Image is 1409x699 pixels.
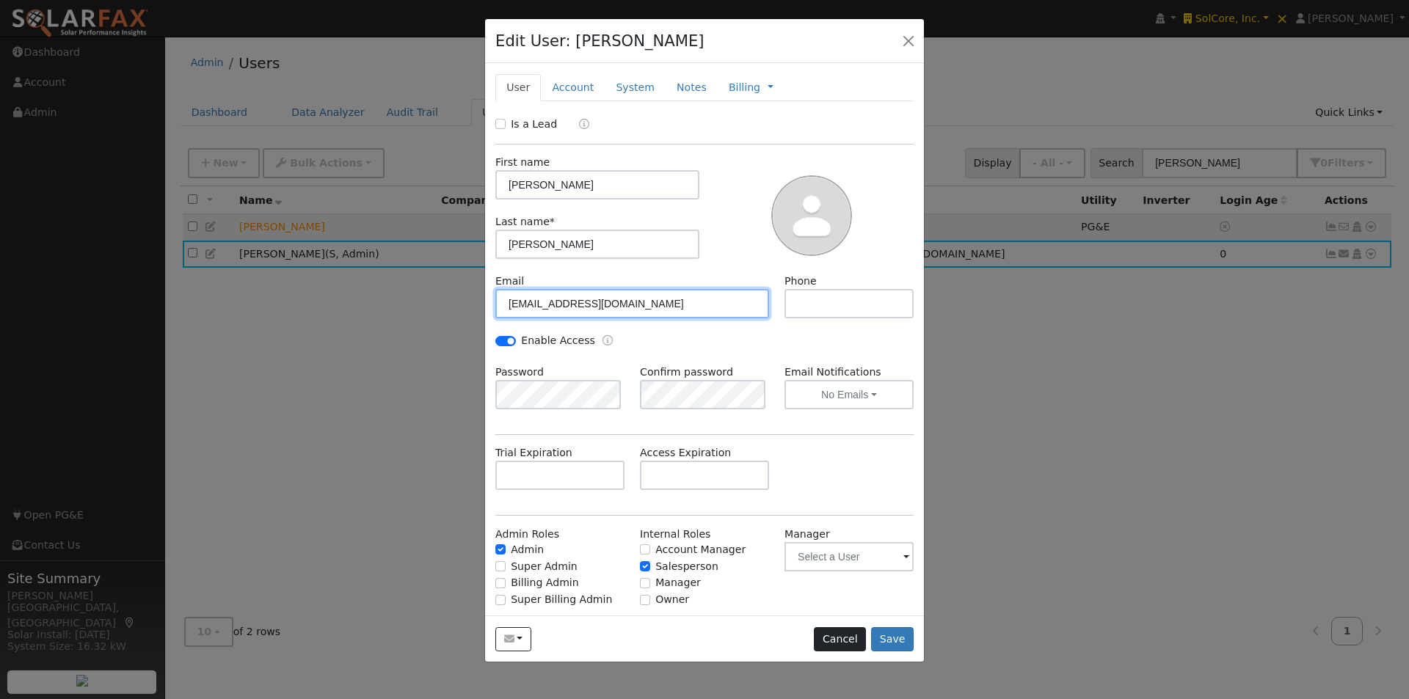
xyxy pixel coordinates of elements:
input: Manager [640,578,650,588]
label: Admin Roles [495,527,559,542]
label: Super Billing Admin [511,592,612,607]
label: Internal Roles [640,527,710,542]
label: Phone [784,274,817,289]
label: Billing Admin [511,575,579,590]
a: Notes [666,74,718,101]
input: Admin [495,544,506,555]
a: Billing [729,80,760,95]
input: Salesperson [640,561,650,571]
button: No Emails [784,380,914,409]
a: Account [541,74,605,101]
label: Last name [495,214,555,230]
label: Access Expiration [640,445,731,461]
label: Admin [511,542,544,557]
a: Enable Access [602,333,613,350]
label: Password [495,365,544,380]
a: Lead [568,117,589,133]
label: Owner [655,592,689,607]
label: First name [495,155,550,170]
label: Is a Lead [511,117,557,132]
label: Enable Access [521,333,595,348]
input: Select a User [784,542,914,571]
label: Account Manager [655,542,746,557]
label: Confirm password [640,365,733,380]
label: Salesperson [655,559,718,574]
span: Required [550,216,555,227]
input: Owner [640,595,650,605]
label: Email [495,274,524,289]
label: Manager [655,575,701,590]
a: System [605,74,666,101]
a: User [495,74,541,101]
button: Cancel [814,627,866,652]
input: Super Admin [495,561,506,571]
label: Email Notifications [784,365,914,380]
label: Trial Expiration [495,445,572,461]
label: Super Admin [511,559,578,574]
button: Save [871,627,914,652]
label: Manager [784,527,830,542]
input: Is a Lead [495,119,506,129]
input: Billing Admin [495,578,506,588]
input: Super Billing Admin [495,595,506,605]
button: davidbarnes@solcorepower.com [495,627,531,652]
h4: Edit User: [PERSON_NAME] [495,29,704,53]
input: Account Manager [640,544,650,555]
